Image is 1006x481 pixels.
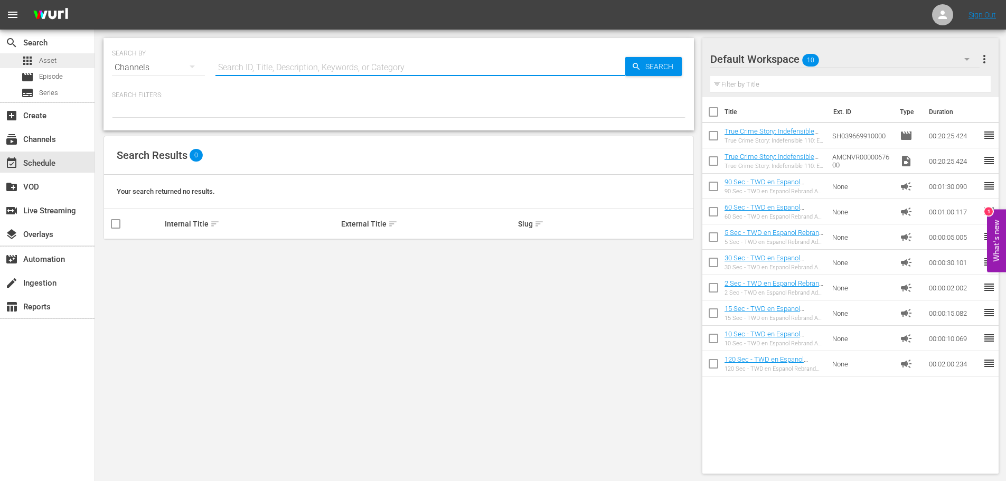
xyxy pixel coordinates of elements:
[828,199,896,224] td: None
[5,36,18,49] span: Search
[725,229,823,244] a: 5 Sec - TWD en Espanol Rebrand Ad Slates-5s- SLATE
[39,88,58,98] span: Series
[725,137,824,144] div: True Crime Story: Indefensible 110: El elefante en el útero
[900,180,913,193] span: Ad
[894,97,923,127] th: Type
[190,149,203,162] span: 0
[900,332,913,345] span: Ad
[21,71,34,83] span: Episode
[983,230,995,243] span: reorder
[900,129,913,142] span: Episode
[725,153,819,168] a: True Crime Story: Indefensible 110: El elefante en el útero
[39,71,63,82] span: Episode
[828,351,896,376] td: None
[984,207,993,215] div: 1
[725,365,824,372] div: 120 Sec - TWD en Espanol Rebrand Ad Slates-120s- SLATE
[900,357,913,370] span: Ad
[983,129,995,142] span: reorder
[725,355,820,371] a: 120 Sec - TWD en Espanol Rebrand Ad Slates-120s- SLATE
[5,300,18,313] span: Reports
[725,289,824,296] div: 2 Sec - TWD en Espanol Rebrand Ad Slates-2s- SLATE
[725,330,816,346] a: 10 Sec - TWD en Espanol Rebrand Ad Slates-10s- SLATE
[725,264,824,271] div: 30 Sec - TWD en Espanol Rebrand Ad Slates-30s- SLATE
[923,97,986,127] th: Duration
[827,97,894,127] th: Ext. ID
[725,178,816,194] a: 90 Sec - TWD en Espanol Rebrand Ad Slates-90s- SLATE
[925,275,983,300] td: 00:00:02.002
[828,174,896,199] td: None
[5,109,18,122] span: Create
[518,218,692,230] div: Slug
[388,219,398,229] span: sort
[112,91,685,100] p: Search Filters:
[5,204,18,217] span: Live Streaming
[828,123,896,148] td: SH039669910000
[21,87,34,99] span: Series
[900,231,913,243] span: Ad
[5,157,18,169] span: Schedule
[725,163,824,169] div: True Crime Story: Indefensible 110: El elefante en el útero
[925,300,983,326] td: 00:00:15.082
[983,332,995,344] span: reorder
[641,57,682,76] span: Search
[39,55,57,66] span: Asset
[900,281,913,294] span: Ad
[5,253,18,266] span: Automation
[725,188,824,195] div: 90 Sec - TWD en Espanol Rebrand Ad Slates-90s- SLATE
[925,174,983,199] td: 00:01:30.090
[725,127,819,143] a: True Crime Story: Indefensible 110: El elefante en el útero
[983,205,995,218] span: reorder
[725,340,824,347] div: 10 Sec - TWD en Espanol Rebrand Ad Slates-10s- SLATE
[983,306,995,319] span: reorder
[5,133,18,146] span: Channels
[828,326,896,351] td: None
[925,224,983,250] td: 00:00:05.005
[5,277,18,289] span: Ingestion
[983,180,995,192] span: reorder
[725,315,824,322] div: 15 Sec - TWD en Espanol Rebrand Ad Slates-15s- SLATE
[117,187,215,195] span: Your search returned no results.
[725,254,816,270] a: 30 Sec - TWD en Espanol Rebrand Ad Slates-30s- SLATE
[828,148,896,174] td: AMCNVR0000067600
[983,281,995,294] span: reorder
[725,279,823,295] a: 2 Sec - TWD en Espanol Rebrand Ad Slates-2s- SLATE
[978,46,991,72] button: more_vert
[925,123,983,148] td: 00:20:25.424
[987,209,1006,272] button: Open Feedback Widget
[925,148,983,174] td: 00:20:25.424
[725,97,827,127] th: Title
[5,228,18,241] span: Overlays
[210,219,220,229] span: sort
[983,154,995,167] span: reorder
[925,326,983,351] td: 00:00:10.069
[969,11,996,19] a: Sign Out
[25,3,76,27] img: ans4CAIJ8jUAAAAAAAAAAAAAAAAAAAAAAAAgQb4GAAAAAAAAAAAAAAAAAAAAAAAAJMjXAAAAAAAAAAAAAAAAAAAAAAAAgAT5G...
[725,203,816,219] a: 60 Sec - TWD en Espanol Rebrand Ad Slates-60s- SLATE
[983,357,995,370] span: reorder
[5,181,18,193] span: VOD
[828,300,896,326] td: None
[983,256,995,268] span: reorder
[925,199,983,224] td: 00:01:00.117
[900,256,913,269] span: Ad
[112,53,205,82] div: Channels
[534,219,544,229] span: sort
[625,57,682,76] button: Search
[900,307,913,319] span: Ad
[802,49,819,71] span: 10
[725,239,824,246] div: 5 Sec - TWD en Espanol Rebrand Ad Slates-5s- SLATE
[900,205,913,218] span: Ad
[6,8,19,21] span: menu
[828,224,896,250] td: None
[828,275,896,300] td: None
[21,54,34,67] span: Asset
[925,250,983,275] td: 00:00:30.101
[165,218,339,230] div: Internal Title
[925,351,983,376] td: 00:02:00.234
[828,250,896,275] td: None
[900,155,913,167] span: Video
[117,149,187,162] span: Search Results
[341,218,515,230] div: External Title
[725,305,816,320] a: 15 Sec - TWD en Espanol Rebrand Ad Slates-15s- SLATE
[710,44,980,74] div: Default Workspace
